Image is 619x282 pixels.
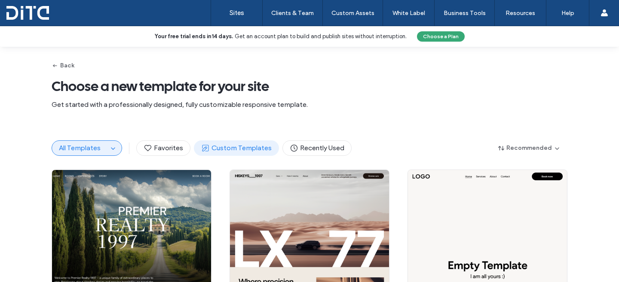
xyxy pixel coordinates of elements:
span: Favorites [144,143,183,153]
span: Recently Used [290,143,344,153]
b: Your free trial ends in . [155,33,233,39]
span: Get an account plan to build and publish sites without interruption. [235,33,407,39]
b: 14 days [211,33,232,39]
button: Recently Used [282,140,352,156]
label: Help [561,9,574,17]
label: Custom Assets [331,9,374,17]
span: Help [20,6,37,14]
span: Get started with a professionally designed, fully customizable responsive template. [52,100,567,109]
button: Favorites [136,140,190,156]
span: All Templates [59,144,101,152]
button: All Templates [52,141,108,155]
label: Business Tools [444,9,486,17]
button: Recommended [491,141,567,155]
label: White Label [392,9,425,17]
button: Choose a Plan [417,31,465,42]
span: Choose a new template for your site [52,78,567,95]
label: Resources [506,9,535,17]
label: Clients & Team [271,9,314,17]
label: Sites [230,9,244,17]
button: Back [52,59,74,73]
span: Custom Templates [201,143,272,153]
button: Custom Templates [194,140,279,156]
